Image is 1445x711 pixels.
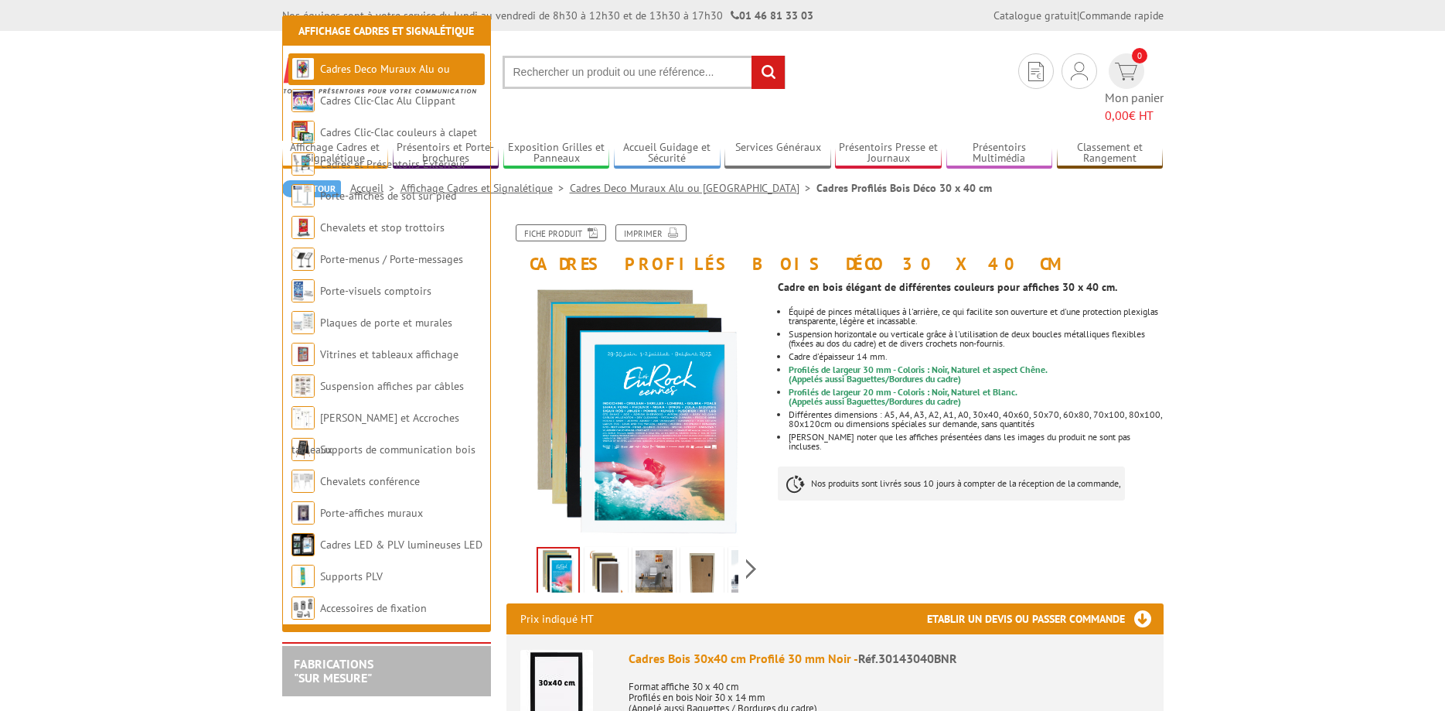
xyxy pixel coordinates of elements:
img: Chevalets et stop trottoirs [291,216,315,239]
img: Vitrines et tableaux affichage [291,343,315,366]
img: devis rapide [1028,62,1044,81]
input: rechercher [751,56,785,89]
a: Présentoirs et Porte-brochures [393,141,499,166]
span: Mon panier [1105,89,1164,125]
a: Services Généraux [724,141,831,166]
a: Porte-affiches de sol sur pied [320,189,456,203]
a: Accessoires de fixation [320,601,427,615]
img: Suspension affiches par câbles [291,374,315,398]
img: Plaques de porte et murales [291,311,315,334]
a: Vitrines et tableaux affichage [320,347,458,361]
span: € HT [1105,107,1164,125]
li: Cadres Profilés Bois Déco 30 x 40 cm [816,180,992,196]
a: Plaques de porte et murales [320,316,452,330]
div: | [993,8,1164,23]
a: Cadres Deco Muraux Alu ou [GEOGRAPHIC_DATA] [291,62,450,108]
font: Profilés de largeur 30 mm - Coloris : Noir, Naturel et aspect Chêne. [789,364,1048,375]
img: cadre_bois_couleurs_blanc_noir_naturel_chene.jpg.png [588,550,625,598]
a: Classement et Rangement [1057,141,1164,166]
h3: Etablir un devis ou passer commande [927,603,1164,634]
span: Réf.30143040BNR [858,651,957,666]
font: Profilés de largeur 20 mm - Coloris : Noir, Naturel et Blanc. [789,386,1017,398]
a: Commande rapide [1079,9,1164,22]
img: cadre_bois_paysage_profile.jpg [636,550,673,598]
a: Présentoirs Multimédia [946,141,1053,166]
li: Différentes dimensions : A5, A4, A3, A2, A1, A0, 30x40, 40x60, 50x70, 60x80, 70x100, 80x100, 80x1... [789,410,1163,429]
a: [PERSON_NAME] et Accroches tableaux [291,411,459,456]
img: cadre_chene_dos.jpg [683,550,721,598]
img: Porte-visuels comptoirs [291,279,315,303]
font: (Appelés aussi Baguettes/Bordures du cadre) [789,364,1048,385]
font: (Appelés aussi Baguettes/Bordures du cadre) [789,386,1017,407]
span: 0,00 [1105,108,1129,123]
img: cadre_bois_clic_clac_30x40.jpg [731,550,769,598]
a: Cadres Clic-Clac Alu Clippant [320,94,455,108]
span: Next [744,556,758,582]
a: Suspension affiches par câbles [320,379,464,393]
a: Chevalets et stop trottoirs [320,220,445,234]
img: Porte-affiches de sol sur pied [291,184,315,207]
li: Équipé de pinces métalliques à l'arrière, ce qui facilite son ouverture et d'une protection plexi... [789,307,1163,326]
a: Supports PLV [320,569,383,583]
a: Présentoirs Presse et Journaux [835,141,942,166]
img: Porte-menus / Porte-messages [291,248,315,271]
a: Accueil Guidage et Sécurité [614,141,721,166]
a: Affichage Cadres et Signalétique [298,24,474,38]
img: Cadres Deco Muraux Alu ou Bois [291,57,315,80]
img: Supports PLV [291,565,315,588]
a: Cadres Clic-Clac couleurs à clapet [320,125,477,139]
img: Cadres Clic-Clac couleurs à clapet [291,121,315,144]
img: devis rapide [1115,63,1137,80]
a: devis rapide 0 Mon panier 0,00€ HT [1105,53,1164,125]
img: devis rapide [1071,62,1088,80]
a: Chevalets conférence [320,474,420,488]
a: Cadres LED & PLV lumineuses LED [320,538,482,552]
strong: Cadre en bois élégant de différentes couleurs pour affiches 30 x 40 cm. [778,280,1117,294]
img: Accessoires de fixation [291,596,315,620]
a: Porte-menus / Porte-messages [320,252,463,266]
a: Cadres Deco Muraux Alu ou [GEOGRAPHIC_DATA] [570,181,816,195]
input: Rechercher un produit ou une référence... [503,56,786,89]
a: FABRICATIONS"Sur Mesure" [294,656,373,685]
strong: 01 46 81 33 03 [731,9,813,22]
span: 0 [1132,48,1147,63]
p: Prix indiqué HT [520,603,594,634]
img: Porte-affiches muraux [291,501,315,525]
img: cadre_bois_clic_clac_30x40_profiles_blanc.png [506,281,767,542]
li: [PERSON_NAME] noter que les affiches présentées dans les images du produit ne sont pas incluses. [789,432,1163,451]
p: Nos produits sont livrés sous 10 jours à compter de la réception de la commande, [778,467,1125,501]
a: Porte-visuels comptoirs [320,284,431,298]
li: Suspension horizontale ou verticale grâce à l'utilisation de deux boucles métalliques flexibles (... [789,330,1163,348]
a: Porte-affiches muraux [320,506,423,520]
li: Cadre d'épaisseur 14 mm. [789,352,1163,361]
img: Cimaises et Accroches tableaux [291,406,315,429]
img: Cadres LED & PLV lumineuses LED [291,533,315,556]
img: Chevalets conférence [291,470,315,493]
div: Nos équipes sont à votre service du lundi au vendredi de 8h30 à 12h30 et de 13h30 à 17h30 [282,8,813,23]
a: Supports de communication bois [320,443,475,456]
img: cadre_bois_clic_clac_30x40_profiles_blanc.png [538,549,578,596]
a: Catalogue gratuit [993,9,1077,22]
a: Affichage Cadres et Signalétique [282,141,389,166]
a: Fiche produit [516,224,606,241]
div: Cadres Bois 30x40 cm Profilé 30 mm Noir - [629,650,1150,668]
a: Imprimer [615,224,687,241]
a: Exposition Grilles et Panneaux [503,141,610,166]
